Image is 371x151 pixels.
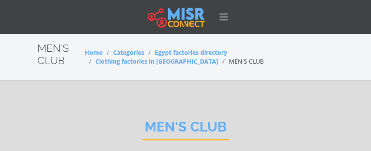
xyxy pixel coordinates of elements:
img: main.misr_connect [148,6,205,28]
li: MEN'S CLUB [218,57,264,66]
a: Home [85,48,103,56]
a: Categories [113,48,144,56]
h2: MEN'S CLUB [37,42,85,67]
a: Clothing factories in [GEOGRAPHIC_DATA] [95,57,218,65]
h2: MEN'S CLUB [143,119,229,140]
a: Egypt factories directory [155,48,227,56]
